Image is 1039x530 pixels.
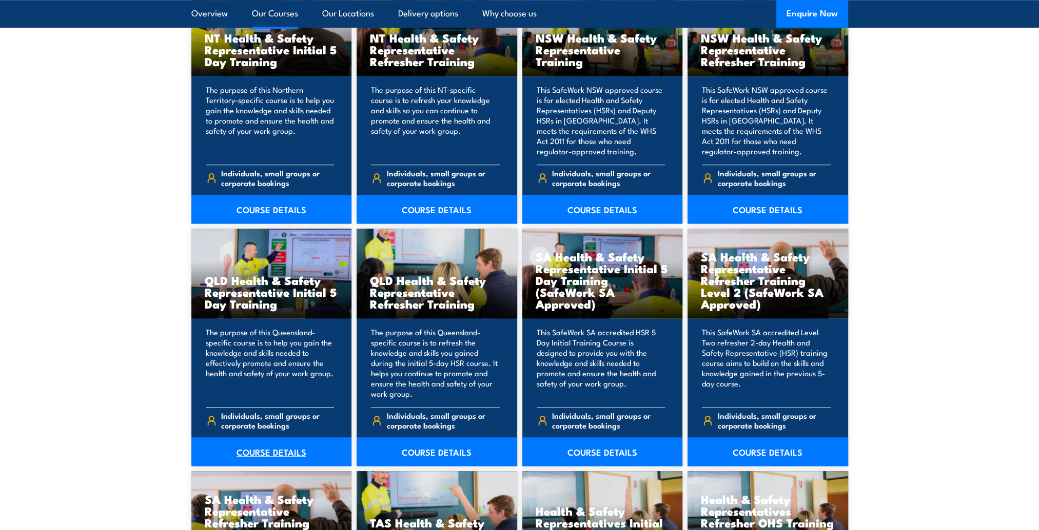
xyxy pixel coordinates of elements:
[371,85,500,156] p: The purpose of this NT-specific course is to refresh your knowledge and skills so you can continu...
[370,32,504,67] h3: NT Health & Safety Representative Refresher Training
[536,32,670,67] h3: NSW Health & Safety Representative Training
[205,274,339,310] h3: QLD Health & Safety Representative Initial 5 Day Training
[701,32,835,67] h3: NSW Health & Safety Representative Refresher Training
[221,411,334,430] span: Individuals, small groups or corporate bookings
[191,437,352,466] a: COURSE DETAILS
[206,327,335,399] p: The purpose of this Queensland-specific course is to help you gain the knowledge and skills neede...
[537,85,665,156] p: This SafeWork NSW approved course is for elected Health and Safety Representatives (HSRs) and Dep...
[387,168,500,188] span: Individuals, small groups or corporate bookings
[702,85,831,156] p: This SafeWork NSW approved course is for elected Health and Safety Representatives (HSRs) and Dep...
[688,437,848,466] a: COURSE DETAILS
[371,327,500,399] p: The purpose of this Queensland-specific course is to refresh the knowledge and skills you gained ...
[701,251,835,310] h3: SA Health & Safety Representative Refresher Training Level 2 (SafeWork SA Approved)
[370,274,504,310] h3: QLD Health & Safety Representative Refresher Training
[702,327,831,399] p: This SafeWork SA accredited Level Two refresher 2-day Health and Safety Representative (HSR) trai...
[688,195,848,223] a: COURSE DETAILS
[357,437,517,466] a: COURSE DETAILS
[221,168,334,188] span: Individuals, small groups or corporate bookings
[537,327,665,399] p: This SafeWork SA accredited HSR 5 Day Initial Training Course is designed to provide you with the...
[718,168,831,188] span: Individuals, small groups or corporate bookings
[205,32,339,67] h3: NT Health & Safety Representative Initial 5 Day Training
[536,251,670,310] h3: SA Health & Safety Representative Initial 5 Day Training (SafeWork SA Approved)
[522,437,683,466] a: COURSE DETAILS
[718,411,831,430] span: Individuals, small groups or corporate bookings
[387,411,500,430] span: Individuals, small groups or corporate bookings
[357,195,517,223] a: COURSE DETAILS
[552,411,665,430] span: Individuals, small groups or corporate bookings
[191,195,352,223] a: COURSE DETAILS
[552,168,665,188] span: Individuals, small groups or corporate bookings
[206,85,335,156] p: The purpose of this Northern Territory-specific course is to help you gain the knowledge and skil...
[522,195,683,223] a: COURSE DETAILS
